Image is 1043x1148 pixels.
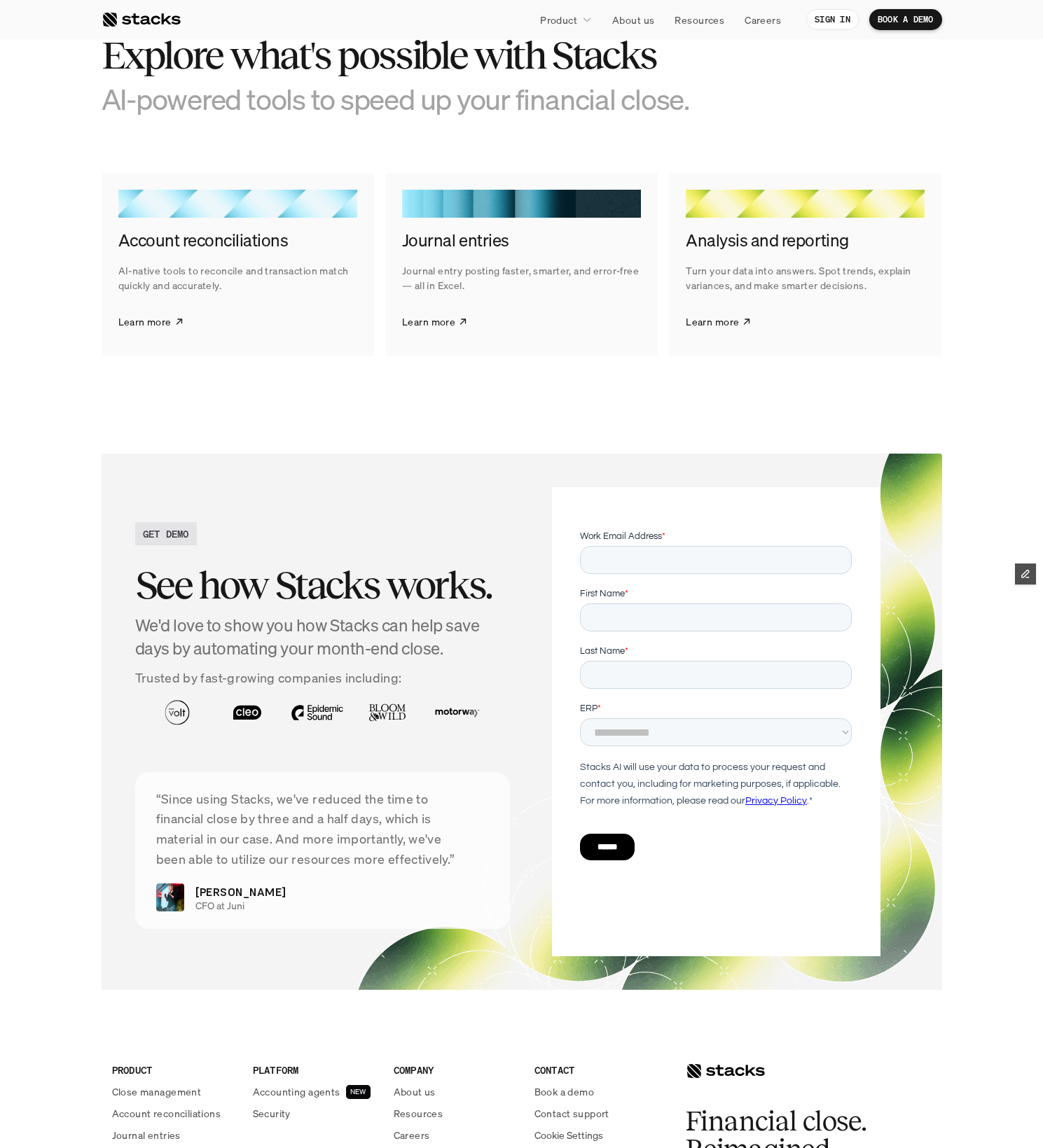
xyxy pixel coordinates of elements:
[253,1084,377,1099] a: Accounting agentsNEW
[534,1084,595,1099] p: Book a demo
[118,304,184,339] a: Learn more
[815,15,850,24] p: SIGN IN
[534,1106,658,1121] a: Contact support
[112,1084,202,1099] p: Close management
[253,1084,340,1099] p: Accounting agents
[402,304,468,339] a: Learn more
[869,9,942,30] a: BOOK A DEMO
[102,34,732,77] h2: Explore what's possible with Stacks
[878,15,934,24] p: BOOK A DEMO
[112,1128,236,1142] a: Journal entries
[118,229,357,253] h4: Account reconciliations
[534,1128,603,1142] span: Cookie Settings
[686,263,925,293] p: Turn your data into answers. Spot trends, explain variances, and make smarter decisions.
[156,789,490,869] p: “Since using Stacks, we've reduced the time to financial close by three and a half days, which is...
[402,314,455,329] p: Learn more
[135,614,511,661] h4: We'd love to show you how Stacks can help save days by automating your month-end close.
[394,1128,518,1142] a: Careers
[112,1084,236,1099] a: Close management
[745,13,781,27] p: Careers
[402,263,641,293] p: Journal entry posting faster, smarter, and error-free — all in Excel.
[253,1106,377,1121] a: Security
[253,1106,291,1121] p: Security
[394,1084,518,1099] a: About us
[112,1128,181,1142] p: Journal entries
[350,1088,366,1096] h2: NEW
[534,1106,609,1121] p: Contact support
[253,1063,377,1077] p: PLATFORM
[534,1084,658,1099] a: Book a demo
[675,13,724,27] p: Resources
[394,1084,436,1099] p: About us
[806,9,859,30] a: SIGN IN
[736,7,789,32] a: Careers
[666,7,733,32] a: Resources
[195,900,478,912] p: CFO at Juni
[580,529,852,872] iframe: Form 1
[604,7,663,32] a: About us
[394,1063,518,1077] p: COMPANY
[686,304,752,339] a: Learn more
[112,1106,236,1121] a: Account reconciliations
[402,229,641,253] h4: Journal entries
[686,229,925,253] h4: Analysis and reporting
[394,1128,430,1142] p: Careers
[112,1063,236,1077] p: PRODUCT
[143,526,189,541] h2: GET DEMO
[135,668,511,688] p: Trusted by fast-growing companies including:
[118,263,357,293] p: AI-native tools to reconcile and transaction match quickly and accurately.
[135,563,511,607] h2: See how Stacks works.
[394,1106,443,1121] p: Resources
[112,1106,221,1121] p: Account reconciliations
[102,82,732,116] h3: AI-powered tools to speed up your financial close.
[612,13,654,27] p: About us
[394,1106,518,1121] a: Resources
[195,883,286,900] p: [PERSON_NAME]
[1015,563,1036,584] button: Edit Framer Content
[540,13,577,27] p: Product
[686,314,739,329] p: Learn more
[534,1063,658,1077] p: CONTACT
[118,314,172,329] p: Learn more
[534,1128,603,1142] button: Cookie Trigger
